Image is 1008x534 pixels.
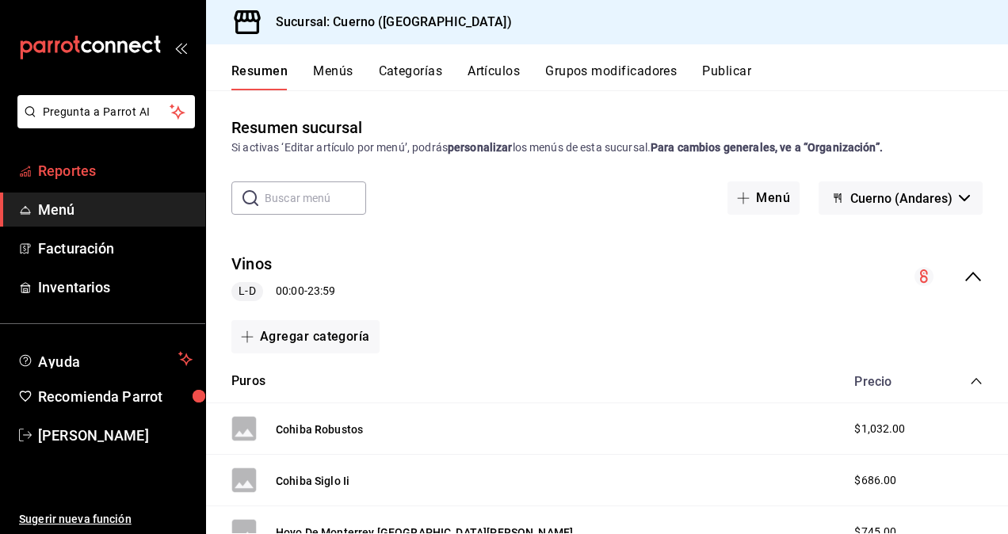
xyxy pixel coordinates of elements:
span: Recomienda Parrot [38,386,193,407]
input: Buscar menú [265,182,366,214]
a: Pregunta a Parrot AI [11,115,195,132]
span: Menú [38,199,193,220]
div: Resumen sucursal [231,116,362,139]
div: navigation tabs [231,63,1008,90]
span: Inventarios [38,277,193,298]
button: collapse-category-row [970,375,983,387]
button: Pregunta a Parrot AI [17,95,195,128]
span: Sugerir nueva función [19,511,193,528]
span: $686.00 [854,472,896,489]
span: Cuerno (Andares) [850,191,953,206]
button: Cuerno (Andares) [819,181,983,215]
strong: personalizar [448,141,513,154]
button: Resumen [231,63,288,90]
span: L-D [232,283,262,299]
button: Cohiba Siglo Ii [276,473,349,489]
button: Grupos modificadores [545,63,677,90]
span: $1,032.00 [854,421,905,437]
button: open_drawer_menu [174,41,187,54]
span: Ayuda [38,349,172,368]
div: 00:00 - 23:59 [231,282,335,301]
span: Facturación [38,238,193,259]
h3: Sucursal: Cuerno ([GEOGRAPHIC_DATA]) [263,13,512,32]
span: Reportes [38,160,193,181]
div: Precio [838,374,940,389]
button: Agregar categoría [231,320,380,353]
button: Categorías [379,63,443,90]
button: Artículos [468,63,520,90]
div: Si activas ‘Editar artículo por menú’, podrás los menús de esta sucursal. [231,139,983,156]
button: Puros [231,372,265,391]
span: Pregunta a Parrot AI [43,104,170,120]
button: Menús [313,63,353,90]
button: Vinos [231,253,272,276]
span: [PERSON_NAME] [38,425,193,446]
button: Cohiba Robustos [276,421,363,437]
button: Publicar [702,63,751,90]
strong: Para cambios generales, ve a “Organización”. [651,141,883,154]
button: Menú [727,181,800,215]
div: collapse-menu-row [206,240,1008,314]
